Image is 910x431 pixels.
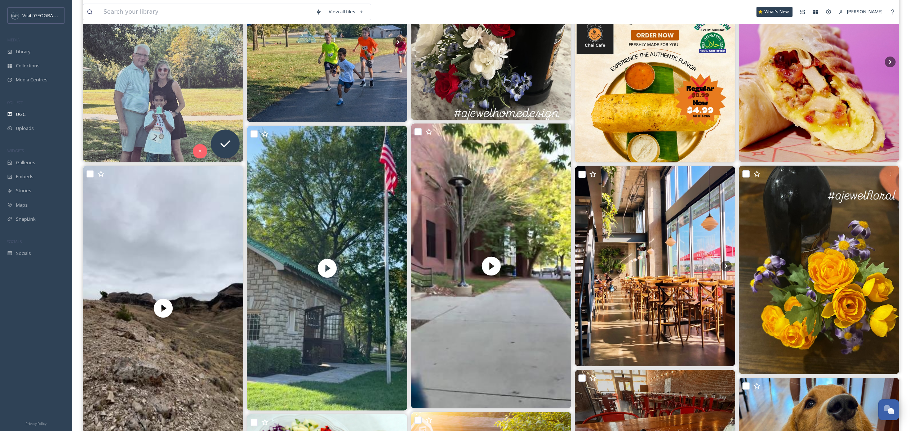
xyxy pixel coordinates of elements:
[16,216,36,223] span: SnapLink
[835,5,886,19] a: [PERSON_NAME]
[878,399,899,420] button: Open Chat
[16,62,40,69] span: Collections
[411,124,571,408] video: Tiller and I stopped by #JapanFest at #JCCC this morning and trained our way in and out of #awkwa...
[26,421,46,426] span: Privacy Policy
[411,124,571,408] img: thumbnail
[847,8,883,15] span: [PERSON_NAME]
[247,126,407,410] img: thumbnail
[16,202,28,208] span: Maps
[16,173,34,180] span: Embeds
[16,187,31,194] span: Stories
[16,76,48,83] span: Media Centres
[16,111,26,118] span: UGC
[16,250,31,257] span: Socials
[26,419,46,427] a: Privacy Policy
[325,5,367,19] a: View all files
[739,166,899,374] img: #bottlebouquet, #ajewelhomedesign, #silkfloral, #ajewelhomedesign, #sedaliamo, #bransonmo, #leess...
[7,239,22,244] span: SOCIALS
[756,7,793,17] a: What's New
[7,37,20,42] span: MEDIA
[7,100,23,105] span: COLLECT
[100,4,312,20] input: Search your library
[575,166,735,366] img: Some sweet South Plaza snaps by juliettebyromeo ☕️😍
[12,12,19,19] img: c3es6xdrejuflcaqpovn.png
[16,159,35,166] span: Galleries
[16,48,30,55] span: Library
[7,148,24,153] span: WIDGETS
[16,125,34,132] span: Uploads
[247,126,407,410] video: A hot and sunny and hot (did I mention hot??) morning at the opfarmersmarket (It was so sunny I d...
[22,12,78,19] span: Visit [GEOGRAPHIC_DATA]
